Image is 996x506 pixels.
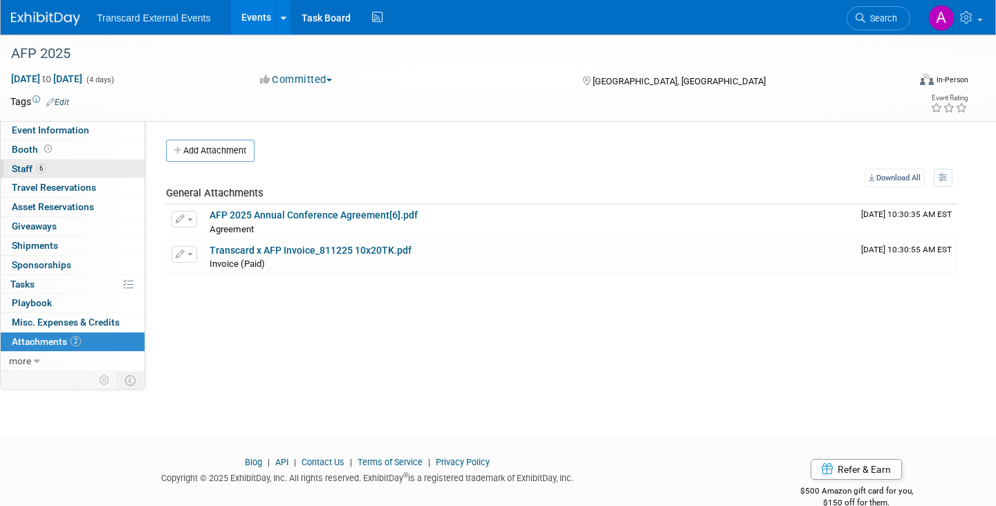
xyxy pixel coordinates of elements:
[12,163,46,174] span: Staff
[1,160,145,178] a: Staff6
[1,332,145,351] a: Attachments2
[811,459,902,480] a: Refer & Earn
[936,75,968,85] div: In-Person
[10,469,723,485] div: Copyright © 2025 ExhibitDay, Inc. All rights reserved. ExhibitDay is a registered trademark of Ex...
[436,457,490,467] a: Privacy Policy
[1,256,145,274] a: Sponsorships
[12,124,89,135] span: Event Information
[210,209,418,221] a: AFP 2025 Annual Conference Agreement[6].pdf
[928,5,954,31] img: Ana Brahuta
[166,187,264,199] span: General Attachments
[245,457,262,467] a: Blog
[1,178,145,197] a: Travel Reservations
[1,294,145,312] a: Playbook
[71,336,81,346] span: 2
[12,240,58,251] span: Shipments
[403,471,408,479] sup: ®
[210,259,265,269] span: Invoice (Paid)
[12,144,55,155] span: Booth
[166,140,255,162] button: Add Attachment
[1,140,145,159] a: Booth
[920,74,934,85] img: Format-Inperson.png
[856,240,958,274] td: Upload Timestamp
[861,209,952,219] span: Upload Timestamp
[930,95,968,102] div: Event Rating
[255,73,338,87] button: Committed
[117,371,145,389] td: Toggle Event Tabs
[1,313,145,332] a: Misc. Expenses & Credits
[865,13,897,24] span: Search
[826,72,968,93] div: Event Format
[1,275,145,294] a: Tasks
[1,121,145,140] a: Event Information
[1,352,145,371] a: more
[6,41,887,66] div: AFP 2025
[210,245,412,256] a: Transcard x AFP Invoice_811225 10x20TK.pdf
[347,457,356,467] span: |
[425,457,434,467] span: |
[97,12,210,24] span: Transcard External Events
[46,97,69,107] a: Edit
[275,457,288,467] a: API
[12,259,71,270] span: Sponsorships
[264,457,273,467] span: |
[1,217,145,236] a: Giveaways
[40,73,53,84] span: to
[12,336,81,347] span: Attachments
[290,457,299,467] span: |
[856,205,958,239] td: Upload Timestamp
[12,297,52,308] span: Playbook
[11,12,80,26] img: ExhibitDay
[302,457,344,467] a: Contact Us
[1,236,145,255] a: Shipments
[210,224,254,234] span: Agreement
[10,279,35,290] span: Tasks
[12,317,120,328] span: Misc. Expenses & Credits
[9,355,31,366] span: more
[41,144,55,154] span: Booth not reserved yet
[12,221,57,232] span: Giveaways
[93,371,117,389] td: Personalize Event Tab Strip
[1,198,145,216] a: Asset Reservations
[10,73,83,85] span: [DATE] [DATE]
[12,201,94,212] span: Asset Reservations
[847,6,910,30] a: Search
[861,245,952,254] span: Upload Timestamp
[36,163,46,174] span: 6
[85,75,114,84] span: (4 days)
[865,169,925,187] a: Download All
[593,76,766,86] span: [GEOGRAPHIC_DATA], [GEOGRAPHIC_DATA]
[10,95,69,109] td: Tags
[12,182,96,193] span: Travel Reservations
[358,457,423,467] a: Terms of Service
